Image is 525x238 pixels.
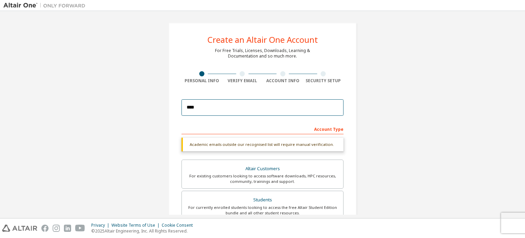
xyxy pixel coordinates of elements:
[3,2,89,9] img: Altair One
[207,36,318,44] div: Create an Altair One Account
[186,164,339,174] div: Altair Customers
[222,78,263,84] div: Verify Email
[53,225,60,232] img: instagram.svg
[181,78,222,84] div: Personal Info
[91,228,197,234] p: © 2025 Altair Engineering, Inc. All Rights Reserved.
[64,225,71,232] img: linkedin.svg
[186,173,339,184] div: For existing customers looking to access software downloads, HPC resources, community, trainings ...
[186,195,339,205] div: Students
[41,225,49,232] img: facebook.svg
[186,205,339,216] div: For currently enrolled students looking to access the free Altair Student Edition bundle and all ...
[215,48,310,59] div: For Free Trials, Licenses, Downloads, Learning & Documentation and so much more.
[2,225,37,232] img: altair_logo.svg
[111,223,162,228] div: Website Terms of Use
[303,78,344,84] div: Security Setup
[91,223,111,228] div: Privacy
[181,138,344,151] div: Academic emails outside our recognised list will require manual verification.
[162,223,197,228] div: Cookie Consent
[75,225,85,232] img: youtube.svg
[262,78,303,84] div: Account Info
[181,123,344,134] div: Account Type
